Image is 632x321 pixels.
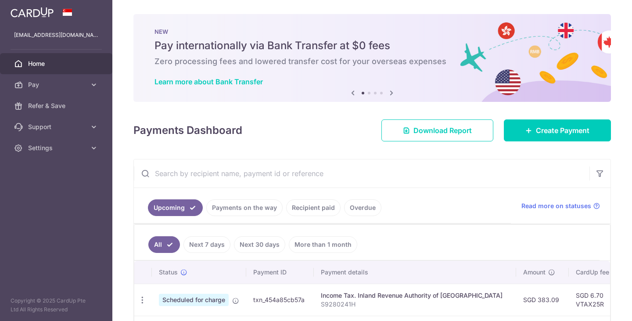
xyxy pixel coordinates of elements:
[234,236,285,253] a: Next 30 days
[516,284,569,316] td: SGD 383.09
[321,291,509,300] div: Income Tax. Inland Revenue Authority of [GEOGRAPHIC_DATA]
[569,284,626,316] td: SGD 6.70 VTAX25R
[246,261,314,284] th: Payment ID
[183,236,230,253] a: Next 7 days
[14,31,98,40] p: [EMAIL_ADDRESS][DOMAIN_NAME]
[159,294,229,306] span: Scheduled for charge
[154,56,590,67] h6: Zero processing fees and lowered transfer cost for your overseas expenses
[133,14,611,102] img: Bank transfer banner
[344,199,381,216] a: Overdue
[321,300,509,309] p: S9280241H
[246,284,314,316] td: txn_454a85cb57a
[289,236,357,253] a: More than 1 month
[11,7,54,18] img: CardUp
[504,119,611,141] a: Create Payment
[28,123,86,131] span: Support
[159,268,178,277] span: Status
[28,144,86,152] span: Settings
[28,80,86,89] span: Pay
[148,236,180,253] a: All
[133,123,242,138] h4: Payments Dashboard
[536,125,589,136] span: Create Payment
[523,268,546,277] span: Amount
[521,202,600,210] a: Read more on statuses
[206,199,283,216] a: Payments on the way
[154,28,590,35] p: NEW
[134,159,589,188] input: Search by recipient name, payment id or reference
[576,268,609,277] span: CardUp fee
[381,119,493,141] a: Download Report
[521,202,591,210] span: Read more on statuses
[413,125,472,136] span: Download Report
[314,261,516,284] th: Payment details
[286,199,341,216] a: Recipient paid
[148,199,203,216] a: Upcoming
[28,101,86,110] span: Refer & Save
[28,59,86,68] span: Home
[154,77,263,86] a: Learn more about Bank Transfer
[154,39,590,53] h5: Pay internationally via Bank Transfer at $0 fees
